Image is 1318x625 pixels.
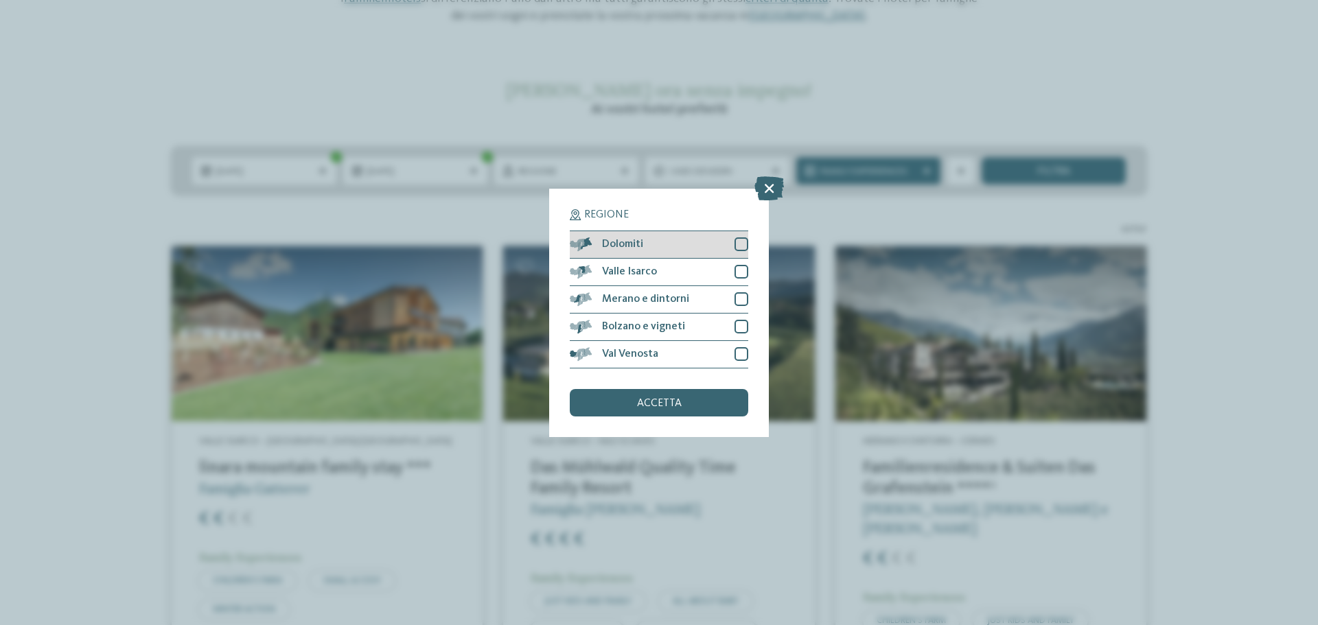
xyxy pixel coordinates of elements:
[602,239,643,250] span: Dolomiti
[602,349,658,359] span: Val Venosta
[584,209,629,220] span: Regione
[637,398,682,409] span: accetta
[602,321,685,332] span: Bolzano e vigneti
[602,266,657,277] span: Valle Isarco
[602,294,689,305] span: Merano e dintorni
